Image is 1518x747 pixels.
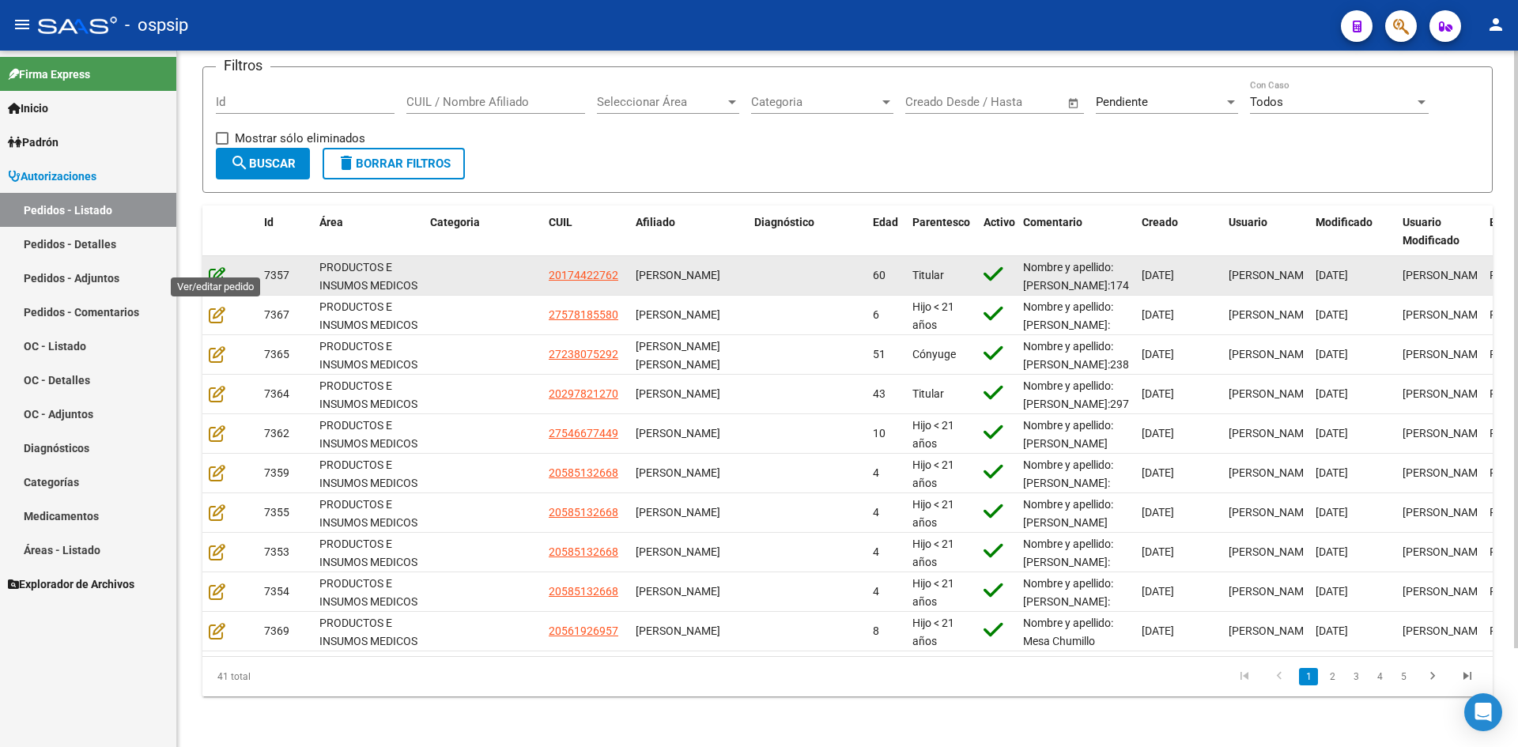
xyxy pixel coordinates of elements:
span: Activo [984,216,1015,228]
span: [PERSON_NAME] [636,624,720,637]
span: Cónyuge [912,348,956,360]
span: [DATE] [1142,585,1174,598]
span: 10 [873,427,885,440]
span: Firma Express [8,66,90,83]
span: Nombre y apellido: [PERSON_NAME]:[PHONE_NUMBER] Teléfono: [PHONE_NUMBER] Dirección: [PERSON_NAME]... [1023,300,1120,511]
span: [PERSON_NAME] [1229,269,1313,281]
span: CUIL [549,216,572,228]
span: PRODUCTOS E INSUMOS MEDICOS [319,617,417,647]
span: 7354 [264,585,289,598]
span: PRODUCTOS E INSUMOS MEDICOS [319,261,417,292]
a: 2 [1323,668,1342,685]
a: 3 [1346,668,1365,685]
span: Hijo < 21 años [912,498,954,529]
a: go to first page [1229,668,1259,685]
span: PRODUCTOS E INSUMOS MEDICOS [319,340,417,371]
span: [DATE] [1142,624,1174,637]
datatable-header-cell: Comentario [1017,206,1135,258]
span: [PERSON_NAME] [636,545,720,558]
mat-icon: person [1486,15,1505,34]
span: 7355 [264,506,289,519]
span: 7362 [264,427,289,440]
span: [PERSON_NAME] [1403,308,1487,321]
span: [PERSON_NAME] [1229,585,1313,598]
span: 7364 [264,387,289,400]
a: go to last page [1452,668,1482,685]
span: [PERSON_NAME] [1229,387,1313,400]
span: Categoria [751,95,879,109]
span: [PERSON_NAME] [1229,308,1313,321]
span: 4 [873,466,879,479]
span: [PERSON_NAME] [636,269,720,281]
span: [PERSON_NAME] [1229,348,1313,360]
span: Nombre y apellido: [PERSON_NAME]:[PHONE_NUMBER] Telefonos: [PHONE_NUMBER] (madre, [PERSON_NAME]) ... [1023,458,1126,687]
span: 7359 [264,466,289,479]
span: 7365 [264,348,289,360]
span: Borrar Filtros [337,157,451,171]
span: [DATE] [1316,624,1348,637]
span: [PERSON_NAME] [636,387,720,400]
a: 4 [1370,668,1389,685]
datatable-header-cell: Usuario Modificado [1396,206,1483,258]
span: 8 [873,624,879,637]
span: PRODUCTOS E INSUMOS MEDICOS [319,379,417,410]
span: Comentario [1023,216,1082,228]
button: Buscar [216,148,310,179]
li: page 4 [1368,663,1391,690]
li: page 1 [1297,663,1320,690]
span: [DATE] [1316,348,1348,360]
span: 7367 [264,308,289,321]
h3: Filtros [216,55,270,77]
div: 41 total [202,657,458,696]
span: [PERSON_NAME] [1403,585,1487,598]
datatable-header-cell: Área [313,206,424,258]
span: 4 [873,585,879,598]
datatable-header-cell: Creado [1135,206,1222,258]
button: Open calendar [1065,94,1083,112]
span: Explorador de Archivos [8,575,134,593]
datatable-header-cell: Categoria [424,206,542,258]
span: Mostrar sólo eliminados [235,129,365,148]
span: Hijo < 21 años [912,577,954,608]
datatable-header-cell: CUIL [542,206,629,258]
span: PRODUCTOS E INSUMOS MEDICOS [319,300,417,331]
span: Usuario [1229,216,1267,228]
datatable-header-cell: Diagnóstico [748,206,867,258]
button: Borrar Filtros [323,148,465,179]
span: [DATE] [1142,387,1174,400]
span: [PERSON_NAME] [1229,506,1313,519]
span: 20585132668 [549,545,618,558]
span: [PERSON_NAME] [1403,545,1487,558]
mat-icon: search [230,153,249,172]
span: Nombre y apellido: [PERSON_NAME]:17442276 Dirección: [GEOGRAPHIC_DATA] 841, [GEOGRAPHIC_DATA], [G... [1023,261,1161,489]
span: Hijo < 21 años [912,458,954,489]
span: PRODUCTOS E INSUMOS MEDICOS [319,577,417,608]
mat-icon: delete [337,153,356,172]
datatable-header-cell: Activo [977,206,1017,258]
span: Diagnóstico [754,216,814,228]
span: Usuario Modificado [1403,216,1459,247]
span: Categoria [430,216,480,228]
li: page 5 [1391,663,1415,690]
span: 20585132668 [549,585,618,598]
span: [PERSON_NAME] [1403,466,1487,479]
span: PRODUCTOS E INSUMOS MEDICOS [319,498,417,529]
a: go to previous page [1264,668,1294,685]
span: [DATE] [1142,269,1174,281]
span: [DATE] [1316,506,1348,519]
span: [PERSON_NAME] [1229,545,1313,558]
span: [PERSON_NAME] [1229,466,1313,479]
input: Fecha fin [984,95,1060,109]
span: Inicio [8,100,48,117]
li: page 3 [1344,663,1368,690]
a: go to next page [1418,668,1448,685]
datatable-header-cell: Parentesco [906,206,977,258]
datatable-header-cell: Edad [867,206,906,258]
span: Titular [912,387,944,400]
span: [PERSON_NAME] [636,506,720,519]
span: [DATE] [1316,387,1348,400]
span: [DATE] [1316,269,1348,281]
span: [PERSON_NAME] [1403,427,1487,440]
span: PRODUCTOS E INSUMOS MEDICOS [319,538,417,568]
span: 43 [873,387,885,400]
